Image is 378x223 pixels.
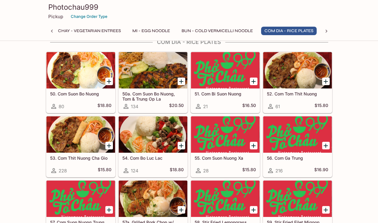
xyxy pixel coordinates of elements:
[275,168,283,174] span: 216
[191,116,260,153] div: 55. Com Suon Nuong Xa
[263,181,332,217] div: 59. Stir Fried Filet Mignon, Carrots, Broccoli, steam rice
[131,104,138,109] span: 134
[261,27,317,35] button: Com Dia - Rice Plates
[119,116,187,153] div: 54. Com Bo Luc Lac
[250,78,257,85] button: Add 51. Com Bi Suon Nuong
[48,14,63,19] p: Pickup
[170,167,184,174] h5: $18.80
[105,206,113,214] button: Add 57. Com Suon Nuong Trung
[46,116,115,177] a: 53. Com Thit Nuong Cha Gio228$15.80
[59,168,67,174] span: 228
[242,103,256,110] h5: $16.50
[105,78,113,85] button: Add 50. Com Suon Bo Nuong
[322,206,330,214] button: Add 59. Stir Fried Filet Mignon, Carrots, Broccoli, steam rice
[315,103,328,110] h5: $15.80
[46,52,115,88] div: 50. Com Suon Bo Nuong
[178,142,185,149] button: Add 54. Com Bo Luc Lac
[322,78,330,85] button: Add 52. Com Tom Thit Nuong
[178,78,185,85] button: Add 50a. Com Suon Bo Nuong, Tom & Trung Op La
[314,167,328,174] h5: $16.90
[250,206,257,214] button: Add 58. Stir Fried Lemongrass Chicken, Steam Rice.
[178,27,256,35] button: Bun - Cold Vermicelli Noodle
[322,142,330,149] button: Add 56. Com Ga Trung
[191,181,260,217] div: 58. Stir Fried Lemongrass Chicken, Steam Rice.
[267,91,328,96] h5: 52. Com Tom Thit Nuong
[275,104,280,109] span: 61
[203,168,209,174] span: 28
[263,116,332,177] a: 56. Com Ga Trung216$16.90
[122,155,184,161] h5: 54. Com Bo Luc Lac
[43,27,124,35] button: Mon Chay - Vegetarian Entrees
[48,2,330,12] h3: Photochau999
[119,52,187,88] div: 50a. Com Suon Bo Nuong, Tom & Trung Op La
[118,52,188,113] a: 50a. Com Suon Bo Nuong, Tom & Trung Op La134$20.50
[118,116,188,177] a: 54. Com Bo Luc Lac124$18.80
[263,52,332,88] div: 52. Com Tom Thit Nuong
[242,167,256,174] h5: $15.80
[46,181,115,217] div: 57. Com Suon Nuong Trung
[122,91,184,101] h5: 50a. Com Suon Bo Nuong, Tom & Trung Op La
[195,155,256,161] h5: 55. Com Suon Nuong Xa
[131,168,138,174] span: 124
[250,142,257,149] button: Add 55. Com Suon Nuong Xa
[50,91,111,96] h5: 50. Com Suon Bo Nuong
[119,181,187,217] div: 57a. Grilled Pork Chop w/ Egg, Shrimps & Salad
[169,103,184,110] h5: $20.50
[50,155,111,161] h5: 53. Com Thit Nuong Cha Gio
[97,103,111,110] h5: $18.80
[46,39,332,45] h4: Com Dia - Rice Plates
[46,116,115,153] div: 53. Com Thit Nuong Cha Gio
[191,52,260,88] div: 51. Com Bi Suon Nuong
[263,116,332,153] div: 56. Com Ga Trung
[59,104,64,109] span: 80
[129,27,173,35] button: Mi - Egg Noodle
[267,155,328,161] h5: 56. Com Ga Trung
[98,167,111,174] h5: $15.80
[203,104,208,109] span: 21
[46,52,115,113] a: 50. Com Suon Bo Nuong80$18.80
[105,142,113,149] button: Add 53. Com Thit Nuong Cha Gio
[68,12,110,21] button: Change Order Type
[195,91,256,96] h5: 51. Com Bi Suon Nuong
[178,206,185,214] button: Add 57a. Grilled Pork Chop w/ Egg, Shrimps & Salad
[191,52,260,113] a: 51. Com Bi Suon Nuong21$16.50
[263,52,332,113] a: 52. Com Tom Thit Nuong61$15.80
[191,116,260,177] a: 55. Com Suon Nuong Xa28$15.80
